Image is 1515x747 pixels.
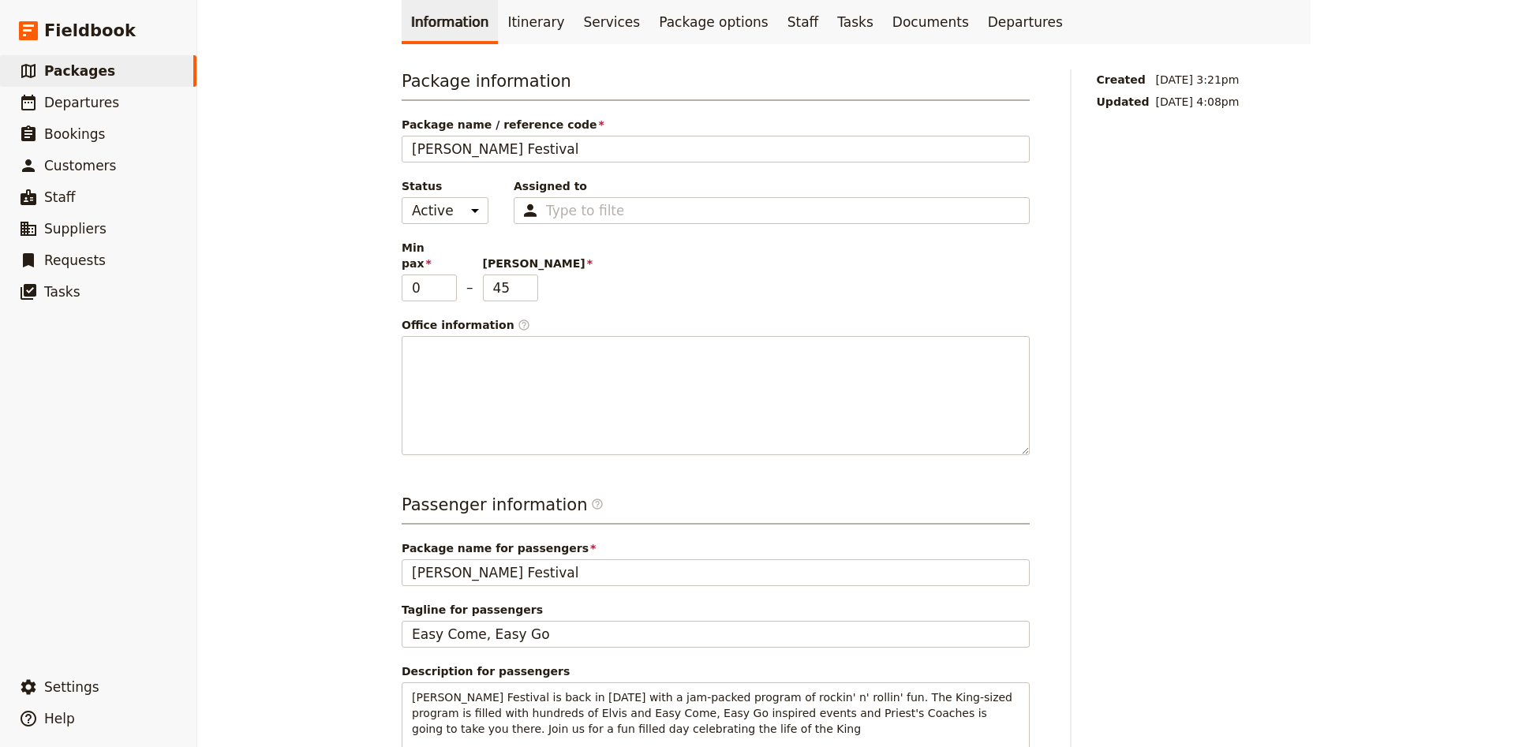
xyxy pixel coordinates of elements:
select: Status [402,197,488,224]
div: Description for passengers [402,663,1030,679]
input: Package name for passengers [402,559,1030,586]
input: Tagline for passengers [402,621,1030,648]
span: Updated [1097,94,1150,110]
span: Suppliers [44,221,107,237]
span: ​ [591,498,604,510]
h3: Package information [402,69,1030,101]
span: [DATE] 4:08pm [1156,94,1240,110]
input: Min pax [402,275,457,301]
span: Created [1097,72,1150,88]
span: [PERSON_NAME] [483,256,538,271]
span: [DATE] 3:21pm [1156,72,1240,88]
span: Help [44,711,75,726]
span: [PERSON_NAME] Festival is back in [DATE] with a jam-packed program of rockin' n' rollin' fun. The... [412,691,1016,735]
span: Customers [44,158,116,174]
span: Package name for passengers [402,540,1030,556]
span: Bookings [44,126,105,142]
input: Assigned to [546,201,623,220]
span: – [466,278,473,301]
span: Status [402,178,488,194]
span: Packages [44,63,115,79]
span: Departures [44,95,119,110]
span: ​ [591,498,604,517]
span: Settings [44,679,99,695]
h3: Passenger information [402,493,1030,525]
span: Min pax [402,240,457,271]
span: Package name / reference code [402,117,1030,133]
div: Office information [402,317,1030,333]
span: ​ [518,319,530,331]
span: Fieldbook [44,19,136,43]
span: Staff [44,189,76,205]
span: Tasks [44,284,80,300]
span: Requests [44,252,106,268]
input: Package name / reference code [402,136,1030,162]
span: Assigned to [514,178,1030,194]
span: Tagline for passengers [402,602,1030,618]
input: [PERSON_NAME] [483,275,538,301]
